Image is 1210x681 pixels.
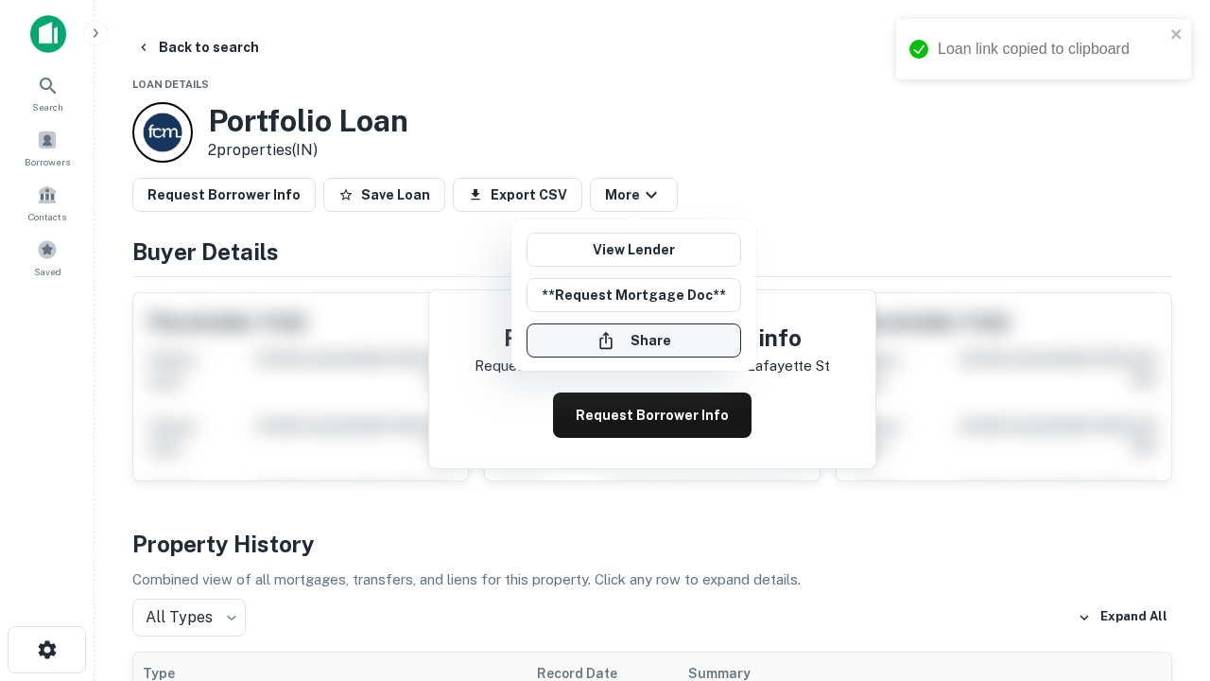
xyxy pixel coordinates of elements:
button: Share [527,323,741,358]
button: close [1170,26,1184,44]
iframe: Chat Widget [1115,469,1210,560]
div: Loan link copied to clipboard [938,38,1165,61]
button: **Request Mortgage Doc** [527,278,741,312]
a: View Lender [527,233,741,267]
